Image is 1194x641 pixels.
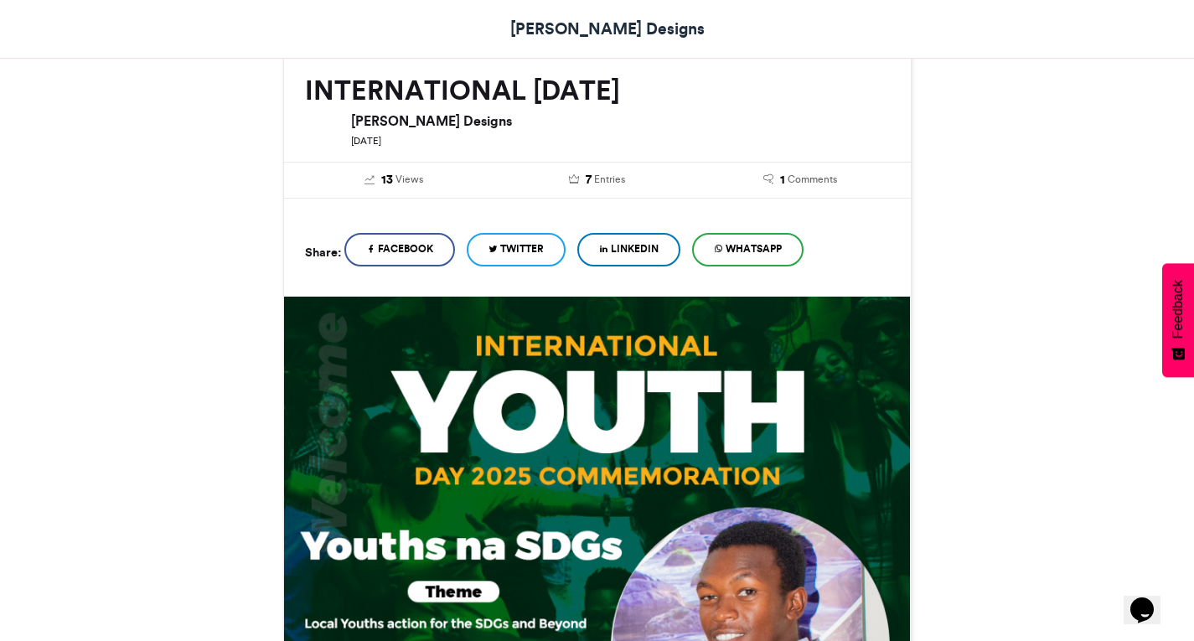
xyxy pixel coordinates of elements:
[726,241,782,256] span: WhatsApp
[577,233,680,266] a: LinkedIn
[351,135,381,147] small: [DATE]
[508,171,686,189] a: 7 Entries
[489,17,705,41] a: [PERSON_NAME] Designs
[692,233,804,266] a: WhatsApp
[788,172,837,187] span: Comments
[381,171,393,189] span: 13
[467,233,566,266] a: Twitter
[1171,280,1186,339] span: Feedback
[586,171,592,189] span: 7
[305,241,341,263] h5: Share:
[780,171,785,189] span: 1
[1124,574,1177,624] iframe: chat widget
[611,241,659,256] span: LinkedIn
[305,114,339,147] img: Peter Designs
[489,20,510,41] img: Peter Designs
[351,114,890,127] h6: [PERSON_NAME] Designs
[711,171,890,189] a: 1 Comments
[395,172,423,187] span: Views
[305,75,890,106] h2: INTERNATIONAL [DATE]
[1162,263,1194,377] button: Feedback - Show survey
[500,241,544,256] span: Twitter
[594,172,625,187] span: Entries
[378,241,433,256] span: Facebook
[344,233,455,266] a: Facebook
[305,171,483,189] a: 13 Views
